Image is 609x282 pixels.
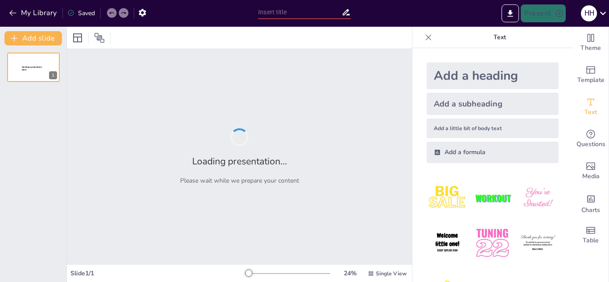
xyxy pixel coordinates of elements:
span: Media [582,172,600,181]
div: Add a table [573,219,609,251]
div: Slide 1 / 1 [70,269,245,278]
span: Sendsteps presentation editor [22,66,42,71]
div: 24 % [339,269,361,278]
span: Table [583,236,599,245]
h2: Loading presentation... [192,155,287,168]
div: Add charts and graphs [573,187,609,219]
span: Theme [580,43,601,53]
img: 6.jpeg [517,222,559,264]
span: Template [577,75,605,85]
img: 4.jpeg [427,222,468,264]
div: Add a formula [427,142,559,163]
div: Add a little bit of body text [427,119,559,138]
button: Present [521,4,565,22]
p: Text [436,27,564,48]
div: Add images, graphics, shapes or video [573,155,609,187]
input: Insert title [258,6,342,19]
img: 1.jpeg [427,177,468,219]
span: Text [584,107,597,117]
img: 2.jpeg [472,177,513,219]
div: 1 [49,71,57,79]
div: h h [581,5,597,21]
div: 1 [7,53,60,82]
button: Add slide [4,31,62,45]
div: Change the overall theme [573,27,609,59]
span: Single View [376,270,407,277]
div: Add a subheading [427,93,559,115]
p: Please wait while we prepare your content [180,176,299,185]
span: Position [94,33,105,43]
div: Saved [67,9,95,17]
div: Add text boxes [573,91,609,123]
div: Layout [70,31,85,45]
img: 5.jpeg [472,222,513,264]
div: Add a heading [427,62,559,89]
span: Questions [576,139,605,149]
button: My Library [7,6,61,20]
div: Add ready made slides [573,59,609,91]
span: Charts [581,205,600,215]
button: h h [581,4,597,22]
img: 3.jpeg [517,177,559,219]
div: Get real-time input from your audience [573,123,609,155]
button: Export to PowerPoint [502,4,519,22]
